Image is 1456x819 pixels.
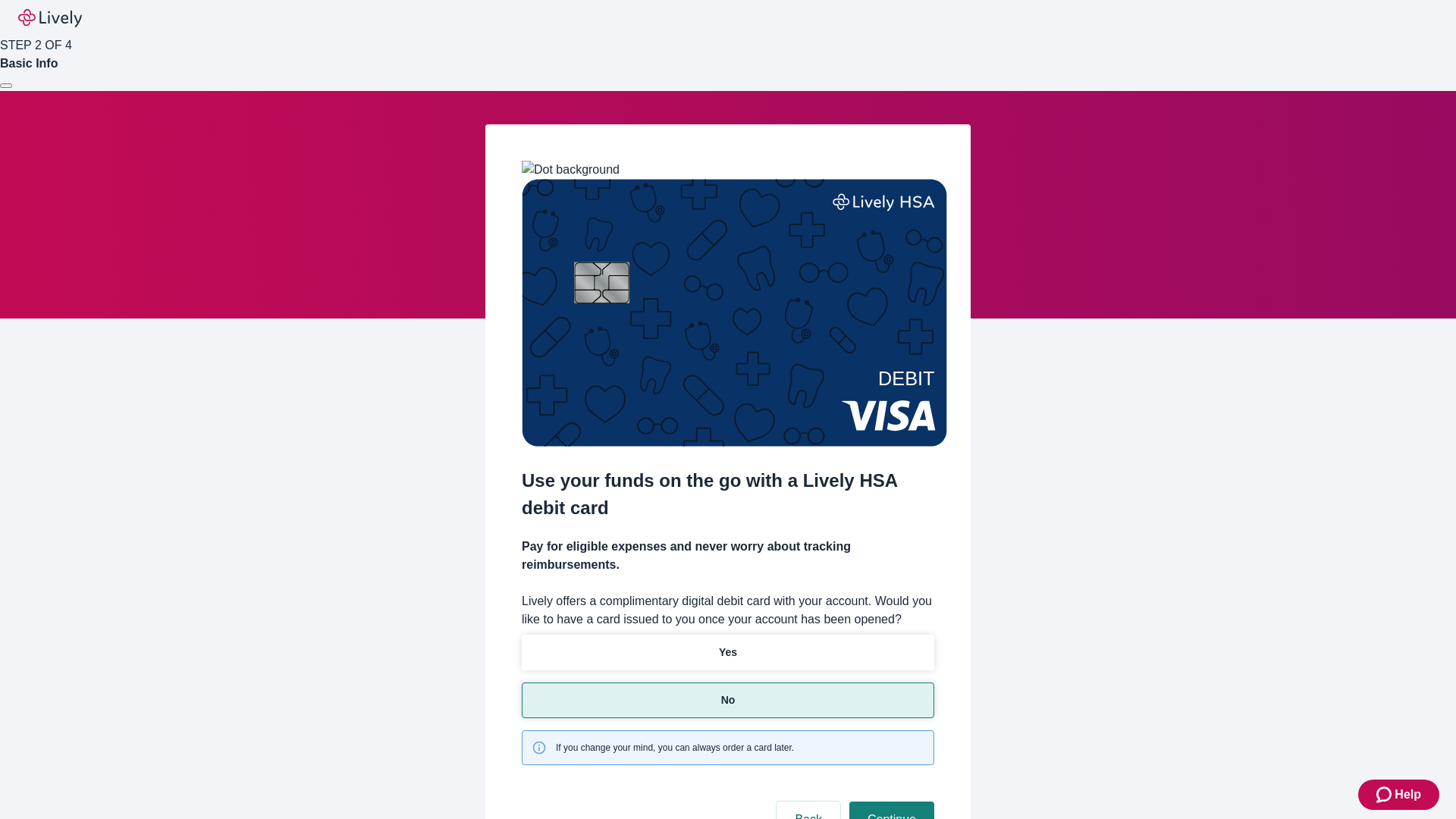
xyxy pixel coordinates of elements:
img: Dot background [522,161,620,179]
img: Debit card [522,179,947,447]
span: Help [1395,786,1421,804]
h2: Use your funds on the go with a Lively HSA debit card [522,467,934,522]
p: No [721,692,736,708]
button: No [522,682,934,718]
svg: Zendesk support icon [1376,786,1395,804]
p: Yes [719,645,737,661]
button: Yes [522,635,934,670]
label: Lively offers a complimentary digital debit card with your account. Would you like to have a card... [522,592,934,629]
span: If you change your mind, you can always order a card later. [556,741,794,755]
img: Lively [18,9,82,27]
button: Zendesk support iconHelp [1358,780,1439,810]
h4: Pay for eligible expenses and never worry about tracking reimbursements. [522,538,934,574]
